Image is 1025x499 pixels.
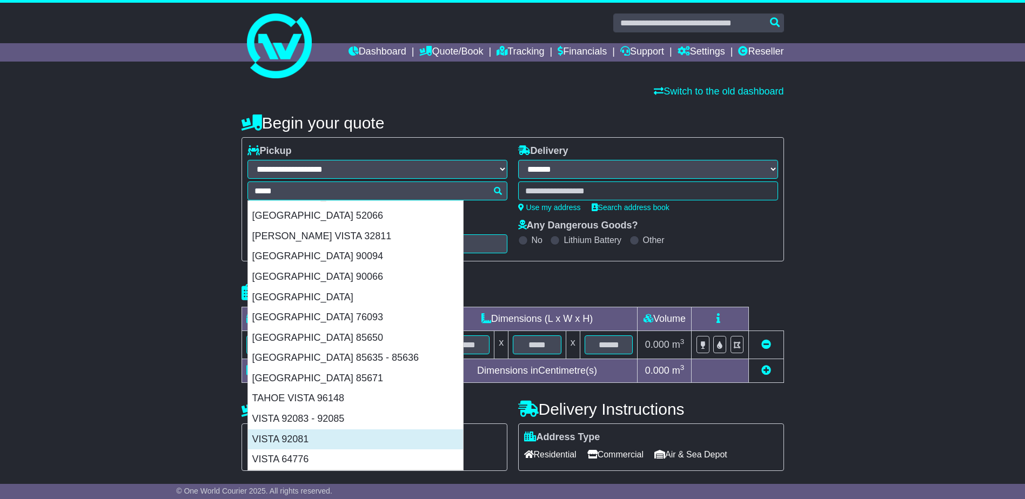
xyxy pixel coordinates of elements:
h4: Pickup Instructions [242,400,507,418]
td: x [494,331,508,359]
div: [GEOGRAPHIC_DATA] 85650 [248,328,463,348]
a: Use my address [518,203,581,212]
span: 0.000 [645,339,669,350]
div: [GEOGRAPHIC_DATA] 85671 [248,368,463,389]
a: Quote/Book [419,43,483,62]
sup: 3 [680,338,685,346]
label: Delivery [518,145,568,157]
div: TAHOE VISTA 96148 [248,388,463,409]
label: No [532,235,542,245]
a: Add new item [761,365,771,376]
sup: 3 [680,363,685,372]
div: VISTA 92081 [248,429,463,450]
label: Pickup [247,145,292,157]
span: 0.000 [645,365,669,376]
td: Dimensions in Centimetre(s) [437,359,638,383]
span: m [672,365,685,376]
typeahead: Please provide city [247,181,507,200]
div: [GEOGRAPHIC_DATA] 85635 - 85636 [248,348,463,368]
div: [GEOGRAPHIC_DATA] 90066 [248,267,463,287]
a: Settings [678,43,725,62]
a: Search address book [592,203,669,212]
a: Dashboard [349,43,406,62]
label: Any Dangerous Goods? [518,220,638,232]
span: Commercial [587,446,644,463]
td: Dimensions (L x W x H) [437,307,638,331]
label: Lithium Battery [564,235,621,245]
div: [GEOGRAPHIC_DATA] 90094 [248,246,463,267]
label: Address Type [524,431,600,443]
span: Residential [524,446,577,463]
td: x [566,331,580,359]
td: Volume [638,307,692,331]
span: m [672,339,685,350]
span: Air & Sea Depot [654,446,727,463]
a: Tracking [497,43,544,62]
label: Other [643,235,665,245]
td: Type [242,307,332,331]
h4: Begin your quote [242,114,784,132]
a: Reseller [738,43,783,62]
h4: Delivery Instructions [518,400,784,418]
div: [GEOGRAPHIC_DATA] 76093 [248,307,463,328]
div: [GEOGRAPHIC_DATA] [248,287,463,308]
div: VISTA 64776 [248,449,463,470]
span: © One World Courier 2025. All rights reserved. [176,487,332,495]
div: [GEOGRAPHIC_DATA] 52066 [248,206,463,226]
div: [PERSON_NAME] VISTA 32811 [248,226,463,247]
a: Financials [558,43,607,62]
div: VISTA 92083 - 92085 [248,409,463,429]
td: Total [242,359,332,383]
a: Switch to the old dashboard [654,86,783,97]
h4: Package details | [242,284,377,301]
a: Remove this item [761,339,771,350]
a: Support [620,43,664,62]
